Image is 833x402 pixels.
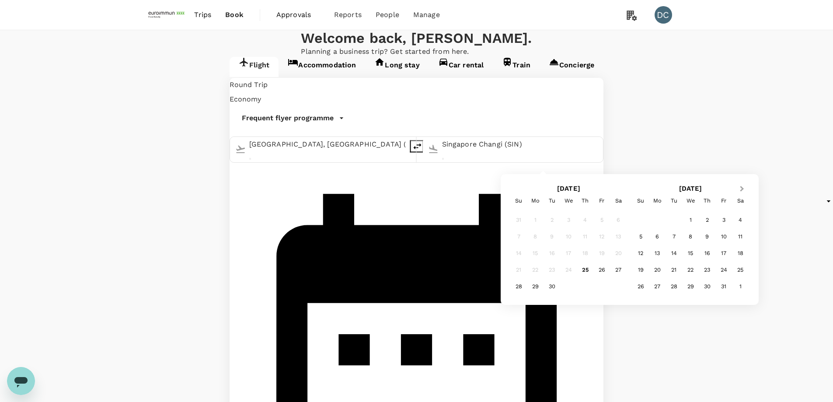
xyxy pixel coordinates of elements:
[715,228,732,245] div: Choose Friday, October 10th, 2025
[510,212,627,295] div: Month September, 2025
[666,192,682,209] div: Tuesday
[527,212,544,228] div: Not available Monday, September 1st, 2025
[732,262,749,278] div: Choose Saturday, October 25th, 2025
[699,228,715,245] div: Choose Thursday, October 9th, 2025
[194,10,211,20] span: Trips
[544,228,560,245] div: Not available Tuesday, September 9th, 2025
[715,192,732,209] div: Friday
[510,262,527,278] div: Not available Sunday, September 21st, 2025
[732,228,749,245] div: Choose Saturday, October 11th, 2025
[699,278,715,295] div: Choose Thursday, October 30th, 2025
[544,192,560,209] div: Tuesday
[610,212,627,228] div: Not available Saturday, September 6th, 2025
[527,192,544,209] div: Monday
[544,245,560,262] div: Not available Tuesday, September 16th, 2025
[610,192,627,209] div: Saturday
[276,10,320,20] span: Approvals
[682,262,699,278] div: Choose Wednesday, October 22nd, 2025
[510,228,527,245] div: Not available Sunday, September 7th, 2025
[527,262,544,278] div: Not available Monday, September 22nd, 2025
[655,6,672,24] div: DC
[715,245,732,262] div: Choose Friday, October 17th, 2025
[301,30,532,46] div: Welcome back , [PERSON_NAME] .
[560,262,577,278] div: Not available Wednesday, September 24th, 2025
[544,212,560,228] div: Not available Tuesday, September 2nd, 2025
[649,245,666,262] div: Choose Monday, October 13th, 2025
[242,114,334,122] p: Frequent flyer programme
[560,245,577,262] div: Not available Wednesday, September 17th, 2025
[699,262,715,278] div: Choose Thursday, October 23rd, 2025
[510,212,527,228] div: Not available Sunday, August 31st, 2025
[593,212,610,228] div: Not available Friday, September 5th, 2025
[493,57,540,77] a: Train
[429,57,493,77] a: Car rental
[632,228,649,245] div: Choose Sunday, October 5th, 2025
[301,46,532,57] p: Planning a business trip? Get started from here.
[666,262,682,278] div: Choose Tuesday, October 21st, 2025
[230,107,356,129] button: Frequent flyer programme
[540,57,603,77] a: Concierge
[732,192,749,209] div: Saturday
[715,262,732,278] div: Choose Friday, October 24th, 2025
[593,262,610,278] div: Choose Friday, September 26th, 2025
[699,212,715,228] div: Choose Thursday, October 2nd, 2025
[682,228,699,245] div: Choose Wednesday, October 8th, 2025
[413,10,440,20] span: Manage
[632,245,649,262] div: Choose Sunday, October 12th, 2025
[249,158,251,160] button: Open
[699,192,715,209] div: Thursday
[632,262,649,278] div: Choose Sunday, October 19th, 2025
[7,367,35,395] iframe: Button to launch messaging window, conversation in progress
[666,245,682,262] div: Choose Tuesday, October 14th, 2025
[577,262,593,278] div: Choose Thursday, September 25th, 2025
[649,278,666,295] div: Choose Monday, October 27th, 2025
[577,212,593,228] div: Not available Thursday, September 4th, 2025
[508,185,630,192] h2: [DATE]
[442,158,444,160] button: Open
[376,10,399,20] span: People
[649,228,666,245] div: Choose Monday, October 6th, 2025
[527,278,544,295] div: Choose Monday, September 29th, 2025
[225,10,244,20] span: Book
[560,228,577,245] div: Not available Wednesday, September 10th, 2025
[630,185,752,192] h2: [DATE]
[732,212,749,228] div: Choose Saturday, October 4th, 2025
[732,245,749,262] div: Choose Saturday, October 18th, 2025
[682,212,699,228] div: Choose Wednesday, October 1st, 2025
[632,278,649,295] div: Choose Sunday, October 26th, 2025
[230,57,279,77] a: Flight
[527,245,544,262] div: Not available Monday, September 15th, 2025
[410,140,423,153] button: delete
[699,245,715,262] div: Choose Thursday, October 16th, 2025
[230,92,614,107] div: Economy
[682,245,699,262] div: Choose Wednesday, October 15th, 2025
[632,192,649,209] div: Sunday
[577,245,593,262] div: Not available Thursday, September 18th, 2025
[577,192,593,209] div: Thursday
[649,192,666,209] div: Monday
[736,182,750,196] button: Next Month
[593,245,610,262] div: Not available Friday, September 19th, 2025
[147,5,188,24] img: EUROIMMUN (South East Asia) Pte. Ltd.
[365,57,429,77] a: Long stay
[593,192,610,209] div: Friday
[610,262,627,278] div: Choose Saturday, September 27th, 2025
[510,245,527,262] div: Not available Sunday, September 14th, 2025
[610,245,627,262] div: Not available Saturday, September 20th, 2025
[682,192,699,209] div: Wednesday
[610,228,627,245] div: Not available Saturday, September 13th, 2025
[593,228,610,245] div: Not available Friday, September 12th, 2025
[527,228,544,245] div: Not available Monday, September 8th, 2025
[715,278,732,295] div: Choose Friday, October 31st, 2025
[715,212,732,228] div: Choose Friday, October 3rd, 2025
[560,212,577,228] div: Not available Wednesday, September 3rd, 2025
[666,278,682,295] div: Choose Tuesday, October 28th, 2025
[249,137,405,151] input: Depart from
[510,192,527,209] div: Sunday
[632,212,749,295] div: Month October, 2025
[577,228,593,245] div: Not available Thursday, September 11th, 2025
[510,278,527,295] div: Choose Sunday, September 28th, 2025
[544,262,560,278] div: Not available Tuesday, September 23rd, 2025
[666,228,682,245] div: Choose Tuesday, October 7th, 2025
[732,278,749,295] div: Choose Saturday, November 1st, 2025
